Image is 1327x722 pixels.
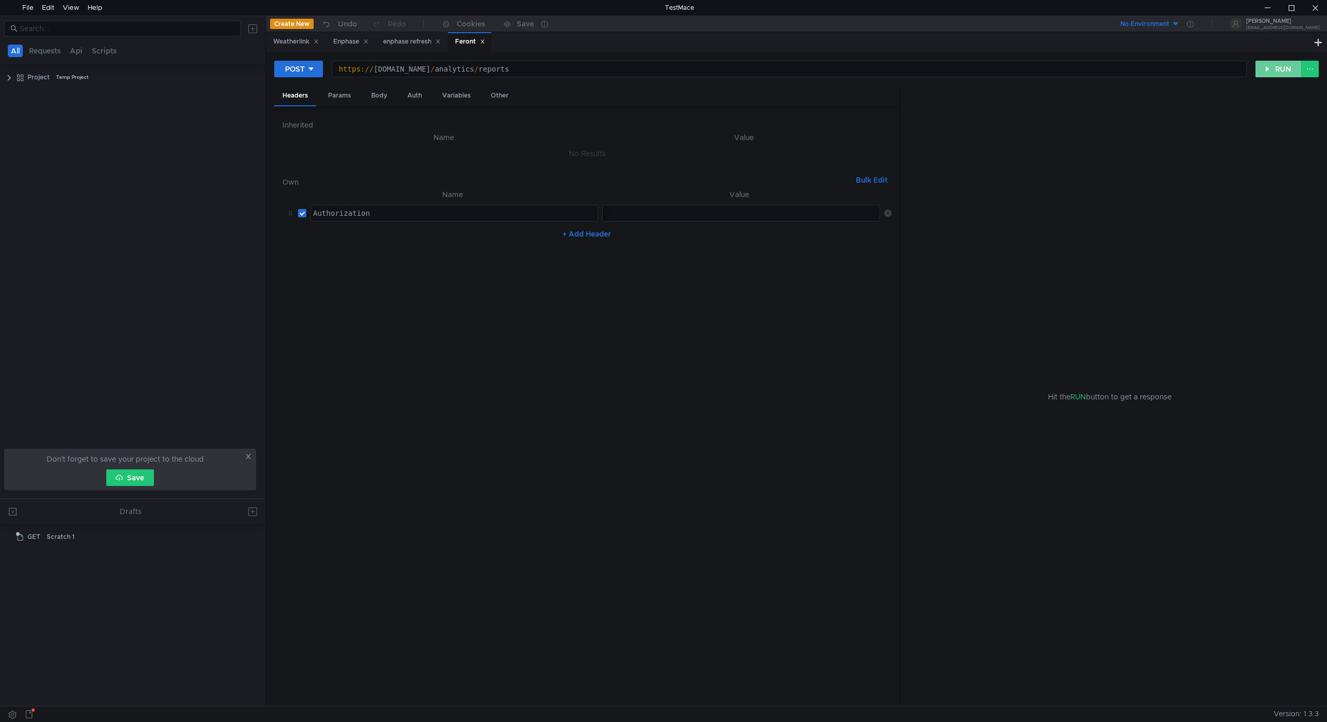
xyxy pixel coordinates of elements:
[320,86,359,105] div: Params
[274,86,316,106] div: Headers
[291,131,597,144] th: Name
[364,16,413,32] button: Redo
[457,18,485,30] div: Cookies
[27,70,50,85] div: Project
[434,86,479,105] div: Variables
[1070,392,1086,401] span: RUN
[120,505,142,518] div: Drafts
[1108,16,1180,32] button: No Environment
[274,61,323,77] button: POST
[67,45,86,57] button: Api
[1246,19,1320,24] div: [PERSON_NAME]
[283,119,892,131] h6: Inherited
[455,36,485,47] div: Feront
[273,36,319,47] div: Weatherlink
[383,36,441,47] div: enphase refresh
[26,45,64,57] button: Requests
[363,86,396,105] div: Body
[388,18,406,30] div: Redo
[306,188,599,201] th: Name
[56,70,89,85] div: Temp Project
[483,86,517,105] div: Other
[47,453,204,465] span: Don't forget to save your project to the cloud
[1274,706,1319,721] span: Version: 1.3.3
[1120,19,1169,29] div: No Environment
[852,174,892,186] button: Bulk Edit
[598,188,880,201] th: Value
[1246,26,1320,30] div: [EMAIL_ADDRESS][DOMAIN_NAME]
[399,86,430,105] div: Auth
[558,228,615,240] button: + Add Header
[597,131,892,144] th: Value
[27,529,40,545] span: GET
[1255,61,1302,77] button: RUN
[285,63,305,75] div: POST
[333,36,369,47] div: Enphase
[517,20,534,27] div: Save
[106,469,154,486] button: Save
[338,18,357,30] div: Undo
[569,149,605,158] nz-embed-empty: No Results
[20,23,234,34] input: Search...
[1048,391,1171,402] span: Hit the button to get a response
[314,16,364,32] button: Undo
[270,19,314,29] button: Create New
[283,176,852,188] h6: Own
[47,529,75,545] div: Scratch 1
[8,45,23,57] button: All
[89,45,120,57] button: Scripts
